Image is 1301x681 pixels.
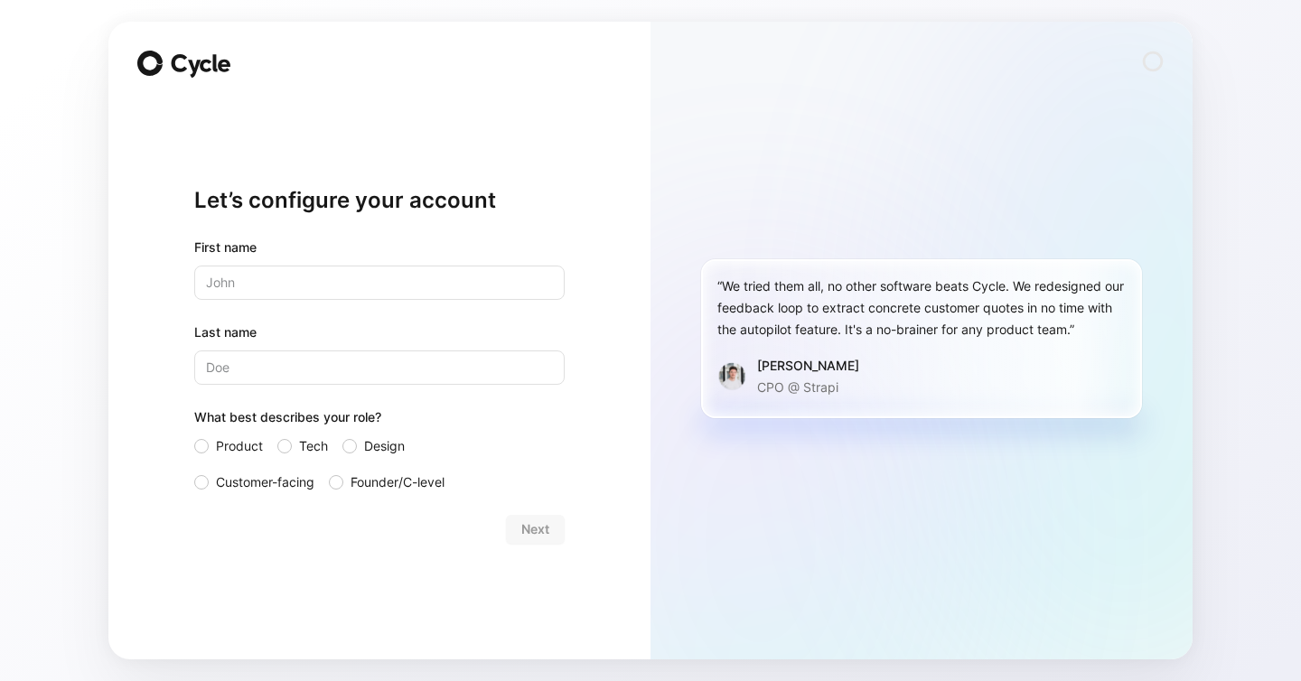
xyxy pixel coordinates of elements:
[757,377,859,398] p: CPO @ Strapi
[299,435,328,457] span: Tech
[757,355,859,377] div: [PERSON_NAME]
[194,406,565,435] div: What best describes your role?
[194,322,565,343] label: Last name
[194,237,565,258] div: First name
[717,275,1126,340] div: “We tried them all, no other software beats Cycle. We redesigned our feedback loop to extract con...
[351,471,445,493] span: Founder/C-level
[194,350,565,385] input: Doe
[216,435,263,457] span: Product
[194,186,565,215] h1: Let’s configure your account
[364,435,405,457] span: Design
[216,471,314,493] span: Customer-facing
[194,266,565,300] input: John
